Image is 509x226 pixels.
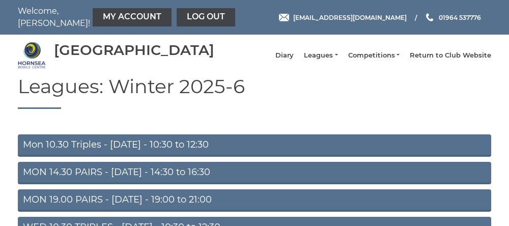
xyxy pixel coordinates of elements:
[18,134,491,157] a: Mon 10.30 Triples - [DATE] - 10:30 to 12:30
[293,13,407,21] span: [EMAIL_ADDRESS][DOMAIN_NAME]
[54,42,214,58] div: [GEOGRAPHIC_DATA]
[18,41,46,69] img: Hornsea Bowls Centre
[18,5,206,30] nav: Welcome, [PERSON_NAME]!
[425,13,481,22] a: Phone us 01964 537776
[93,8,172,26] a: My Account
[18,162,491,184] a: MON 14.30 PAIRS - [DATE] - 14:30 to 16:30
[275,51,294,60] a: Diary
[18,189,491,212] a: MON 19.00 PAIRS - [DATE] - 19:00 to 21:00
[279,14,289,21] img: Email
[18,76,491,109] h1: Leagues: Winter 2025-6
[410,51,491,60] a: Return to Club Website
[177,8,235,26] a: Log out
[304,51,337,60] a: Leagues
[439,13,481,21] span: 01964 537776
[426,13,433,21] img: Phone us
[279,13,407,22] a: Email [EMAIL_ADDRESS][DOMAIN_NAME]
[348,51,400,60] a: Competitions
